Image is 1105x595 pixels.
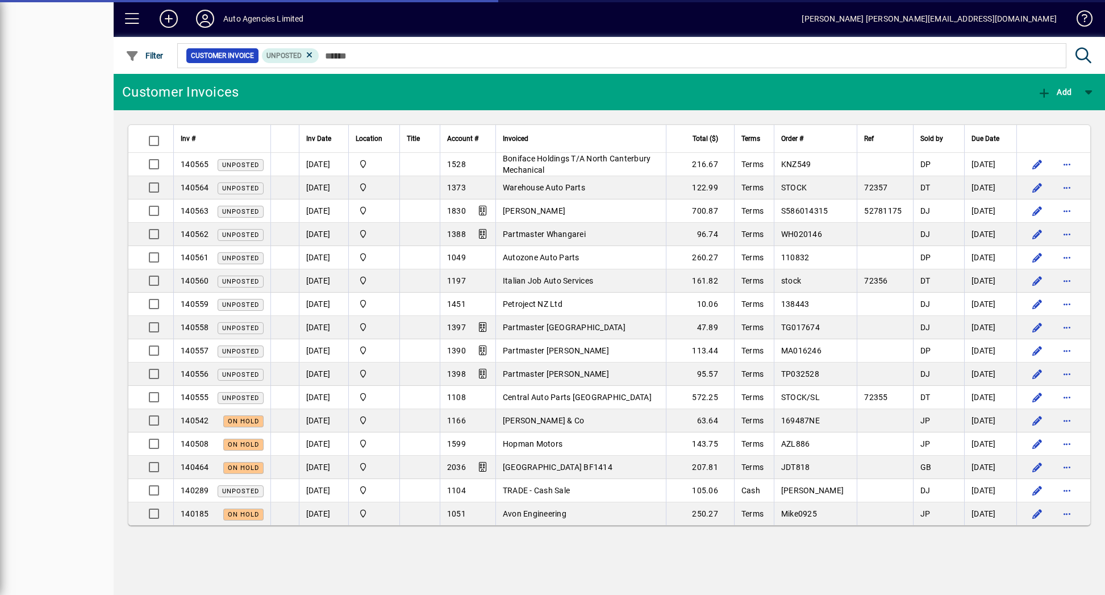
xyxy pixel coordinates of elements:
[299,176,348,199] td: [DATE]
[920,206,931,215] span: DJ
[181,346,209,355] span: 140557
[181,486,209,495] span: 140289
[447,132,478,145] span: Account #
[356,344,393,357] span: Rangiora
[299,363,348,386] td: [DATE]
[666,386,734,409] td: 572.25
[181,253,209,262] span: 140561
[920,486,931,495] span: DJ
[781,393,820,402] span: STOCK/SL
[781,299,810,309] span: 138443
[299,316,348,339] td: [DATE]
[1058,435,1076,453] button: More options
[228,418,259,425] span: On hold
[222,488,259,495] span: Unposted
[1028,155,1046,173] button: Edit
[666,269,734,293] td: 161.82
[1028,202,1046,220] button: Edit
[356,438,393,450] span: Rangiora
[1028,318,1046,336] button: Edit
[181,439,209,448] span: 140508
[1035,82,1074,102] button: Add
[741,206,764,215] span: Terms
[920,346,931,355] span: DP
[503,183,585,192] span: Warehouse Auto Parts
[503,346,609,355] span: Partmaster [PERSON_NAME]
[1028,411,1046,430] button: Edit
[222,231,259,239] span: Unposted
[920,253,931,262] span: DP
[920,439,931,448] span: JP
[503,253,579,262] span: Autozone Auto Parts
[299,409,348,432] td: [DATE]
[920,276,931,285] span: DT
[123,45,166,66] button: Filter
[741,253,764,262] span: Terms
[920,463,932,472] span: GB
[299,153,348,176] td: [DATE]
[356,298,393,310] span: Rangiora
[299,223,348,246] td: [DATE]
[864,132,874,145] span: Ref
[447,346,466,355] span: 1390
[356,414,393,427] span: Rangiora
[964,363,1016,386] td: [DATE]
[964,339,1016,363] td: [DATE]
[781,206,828,215] span: S586014315
[781,132,803,145] span: Order #
[666,246,734,269] td: 260.27
[356,507,393,520] span: Rangiora
[503,132,659,145] div: Invoiced
[356,228,393,240] span: Rangiora
[222,348,259,355] span: Unposted
[741,183,764,192] span: Terms
[222,278,259,285] span: Unposted
[503,393,652,402] span: Central Auto Parts [GEOGRAPHIC_DATA]
[356,132,393,145] div: Location
[673,132,728,145] div: Total ($)
[1058,272,1076,290] button: More options
[181,132,264,145] div: Inv #
[1058,458,1076,476] button: More options
[1028,248,1046,267] button: Edit
[666,363,734,386] td: 95.57
[222,301,259,309] span: Unposted
[1028,178,1046,197] button: Edit
[1028,481,1046,500] button: Edit
[781,439,810,448] span: AZL886
[356,132,382,145] span: Location
[447,393,466,402] span: 1108
[447,132,489,145] div: Account #
[503,369,609,378] span: Partmaster [PERSON_NAME]
[447,416,466,425] span: 1166
[356,391,393,403] span: Rangiora
[964,223,1016,246] td: [DATE]
[864,276,887,285] span: 72356
[447,299,466,309] span: 1451
[503,132,528,145] span: Invoiced
[781,463,810,472] span: JDT818
[1058,481,1076,500] button: More options
[447,369,466,378] span: 1398
[1028,365,1046,383] button: Edit
[781,369,819,378] span: TP032528
[299,456,348,479] td: [DATE]
[447,206,466,215] span: 1830
[920,509,931,518] span: JP
[1028,225,1046,243] button: Edit
[1058,388,1076,406] button: More options
[1058,178,1076,197] button: More options
[266,52,302,60] span: Unposted
[181,160,209,169] span: 140565
[191,50,254,61] span: Customer Invoice
[222,324,259,332] span: Unposted
[864,132,906,145] div: Ref
[181,132,195,145] span: Inv #
[964,409,1016,432] td: [DATE]
[666,409,734,432] td: 63.64
[1058,225,1076,243] button: More options
[920,183,931,192] span: DT
[181,276,209,285] span: 140560
[447,276,466,285] span: 1197
[222,394,259,402] span: Unposted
